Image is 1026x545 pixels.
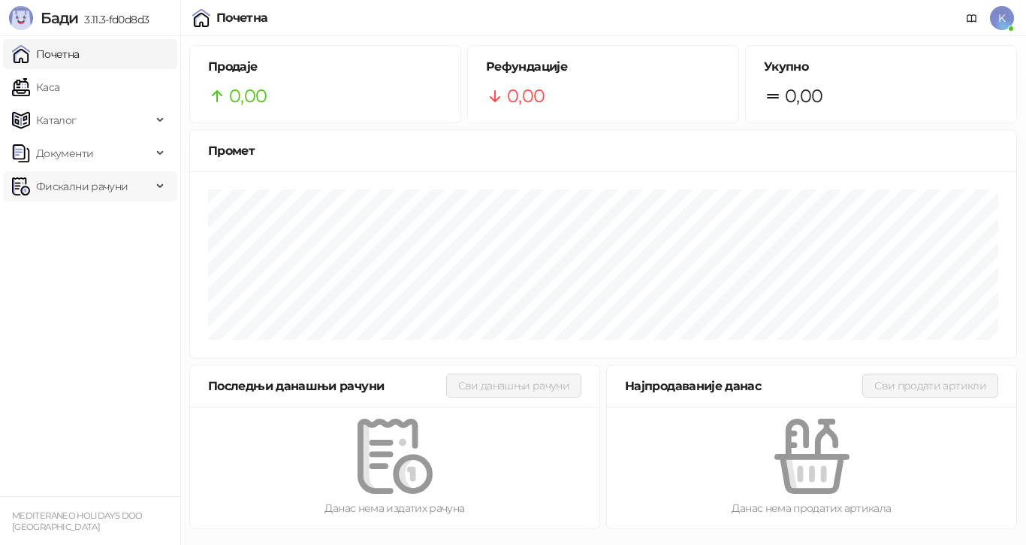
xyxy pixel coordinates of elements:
[36,138,93,168] span: Документи
[12,72,59,102] a: Каса
[625,377,862,395] div: Најпродаваније данас
[12,39,80,69] a: Почетна
[36,105,77,135] span: Каталог
[229,82,267,111] span: 0,00
[216,12,268,24] div: Почетна
[208,58,442,76] h5: Продаје
[990,6,1014,30] span: K
[446,374,581,398] button: Сви данашњи рачуни
[208,377,446,395] div: Последњи данашњи рачуни
[764,58,998,76] h5: Укупно
[486,58,720,76] h5: Рефундације
[785,82,822,111] span: 0,00
[507,82,545,111] span: 0,00
[214,500,575,516] div: Данас нема издатих рачуна
[78,13,149,26] span: 3.11.3-fd0d8d3
[960,6,984,30] a: Документација
[12,510,143,532] small: MEDITERANEO HOLIDAYS DOO [GEOGRAPHIC_DATA]
[9,6,33,30] img: Logo
[862,374,998,398] button: Сви продати артикли
[36,171,128,201] span: Фискални рачуни
[631,500,992,516] div: Данас нема продатих артикала
[41,9,78,27] span: Бади
[208,141,998,160] div: Промет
